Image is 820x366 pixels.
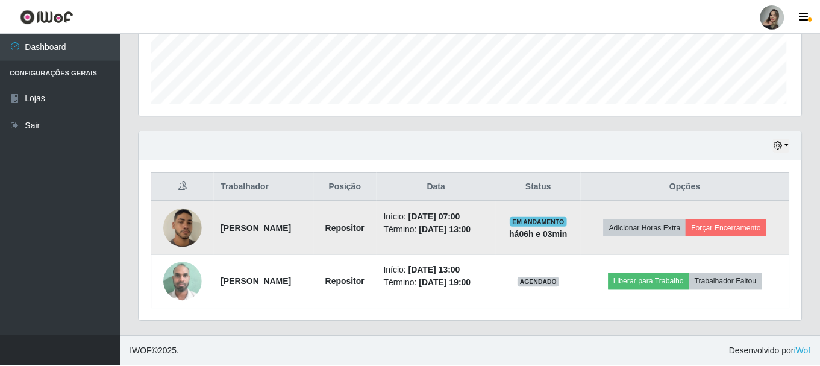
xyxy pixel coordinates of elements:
[327,277,366,286] strong: Repositor
[511,229,569,239] strong: há 06 h e 03 min
[214,173,315,201] th: Trabalhador
[222,223,292,233] strong: [PERSON_NAME]
[519,277,562,287] span: AGENDADO
[378,173,498,201] th: Data
[498,173,583,201] th: Status
[385,210,490,223] li: Início:
[385,223,490,236] li: Término:
[130,345,180,358] span: © 2025 .
[164,194,202,262] img: 1749859968121.jpeg
[583,173,792,201] th: Opções
[688,219,769,236] button: Forçar Encerramento
[130,346,152,356] span: IWOF
[385,277,490,289] li: Término:
[606,219,688,236] button: Adicionar Horas Extra
[512,217,569,227] span: EM ANDAMENTO
[410,265,462,275] time: [DATE] 13:00
[410,212,462,221] time: [DATE] 07:00
[731,345,813,358] span: Desenvolvido por
[385,264,490,277] li: Início:
[327,223,366,233] strong: Repositor
[610,273,692,290] button: Liberar para Trabalho
[692,273,765,290] button: Trabalhador Faltou
[421,278,472,288] time: [DATE] 19:00
[20,9,74,24] img: CoreUI Logo
[164,256,202,307] img: 1751466407656.jpeg
[421,224,472,234] time: [DATE] 13:00
[315,173,378,201] th: Posição
[797,346,813,356] a: iWof
[222,277,292,286] strong: [PERSON_NAME]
